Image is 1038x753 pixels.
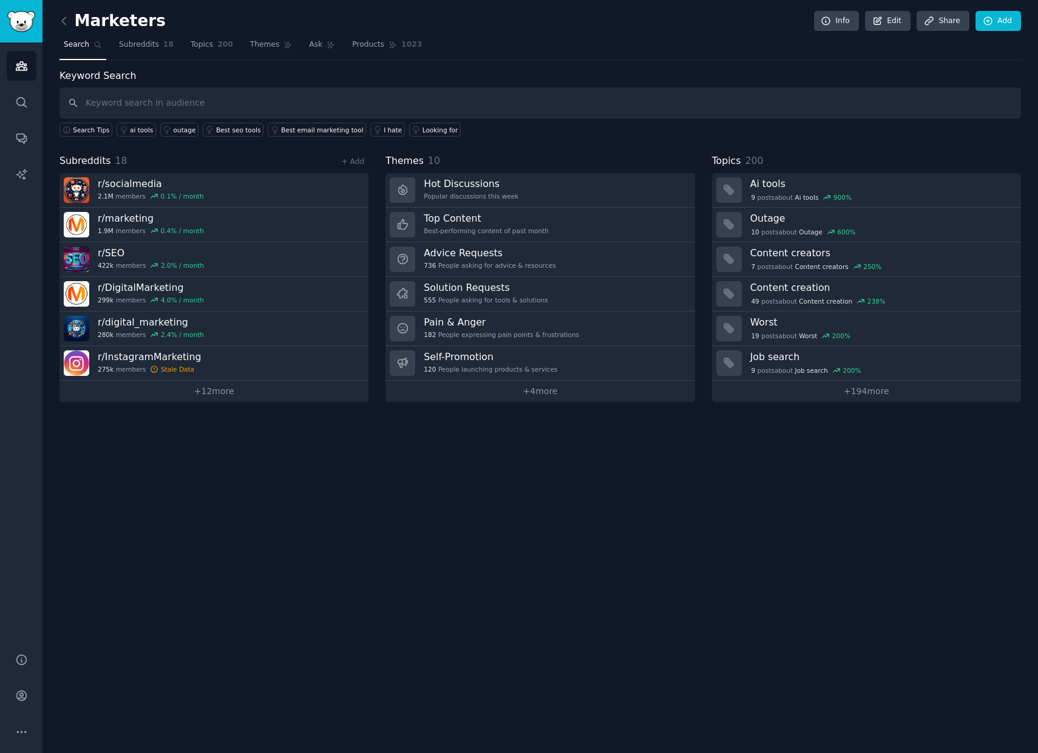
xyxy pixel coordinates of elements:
[64,281,89,307] img: DigitalMarketing
[750,296,887,307] div: post s about
[424,261,555,270] div: People asking for advice & resources
[867,297,886,305] div: 238 %
[750,330,852,341] div: post s about
[799,297,852,305] span: Content creation
[98,330,114,339] span: 280k
[115,35,178,60] a: Subreddits18
[750,316,1013,329] h3: Worst
[751,228,759,236] span: 10
[385,154,424,169] span: Themes
[98,316,204,329] h3: r/ digital_marketing
[833,193,852,202] div: 900 %
[401,39,422,50] span: 1023
[799,228,823,236] span: Outage
[385,312,694,346] a: Pain & Anger182People expressing pain points & frustrations
[64,39,89,50] span: Search
[64,212,89,237] img: marketing
[712,154,741,169] span: Topics
[305,35,339,60] a: Ask
[217,39,233,50] span: 200
[98,227,114,235] span: 1.9M
[424,296,436,304] span: 555
[384,126,402,134] div: I hate
[745,155,763,166] span: 200
[64,316,89,341] img: digital_marketing
[203,123,263,137] a: Best seo tools
[385,346,694,381] a: Self-Promotion120People launching products & services
[98,212,204,225] h3: r/ marketing
[160,123,198,137] a: outage
[216,126,261,134] div: Best seo tools
[64,177,89,203] img: socialmedia
[865,11,911,32] a: Edit
[59,277,368,312] a: r/DigitalMarketing299kmembers4.0% / month
[98,247,204,259] h3: r/ SEO
[352,39,384,50] span: Products
[385,173,694,208] a: Hot DiscussionsPopular discussions this week
[163,39,174,50] span: 18
[98,296,204,304] div: members
[59,70,136,81] label: Keyword Search
[98,261,114,270] span: 422k
[814,11,859,32] a: Info
[712,173,1021,208] a: Ai tools9postsaboutAi tools900%
[424,330,436,339] span: 182
[59,123,112,137] button: Search Tips
[712,208,1021,242] a: Outage10postsaboutOutage600%
[98,192,114,200] span: 2.1M
[750,365,863,376] div: post s about
[7,11,35,32] img: GummySearch logo
[117,123,156,137] a: ai tools
[98,227,204,235] div: members
[98,365,201,373] div: members
[59,242,368,277] a: r/SEO422kmembers2.0% / month
[64,350,89,376] img: InstagramMarketing
[424,350,557,363] h3: Self-Promotion
[863,262,881,271] div: 250 %
[98,177,204,190] h3: r/ socialmedia
[161,227,204,235] div: 0.4 % / month
[750,350,1013,363] h3: Job search
[712,346,1021,381] a: Job search9postsaboutJob search200%
[59,87,1021,118] input: Keyword search in audience
[59,12,166,31] h2: Marketers
[424,330,579,339] div: People expressing pain points & frustrations
[409,123,461,137] a: Looking for
[268,123,366,137] a: Best email marketing tool
[59,312,368,346] a: r/digital_marketing280kmembers2.4% / month
[917,11,969,32] a: Share
[424,296,548,304] div: People asking for tools & solutions
[424,212,549,225] h3: Top Content
[385,242,694,277] a: Advice Requests736People asking for advice & resources
[795,366,828,375] span: Job search
[98,365,114,373] span: 275k
[130,126,153,134] div: ai tools
[750,177,1013,190] h3: Ai tools
[712,242,1021,277] a: Content creators7postsaboutContent creators250%
[59,154,111,169] span: Subreddits
[712,312,1021,346] a: Worst19postsaboutWorst200%
[385,381,694,402] a: +4more
[422,126,458,134] div: Looking for
[424,261,436,270] span: 736
[750,261,883,272] div: post s about
[161,296,204,304] div: 4.0 % / month
[795,193,819,202] span: Ai tools
[428,155,440,166] span: 10
[843,366,861,375] div: 200 %
[98,330,204,339] div: members
[424,227,549,235] div: Best-performing content of past month
[64,247,89,272] img: SEO
[161,192,204,200] div: 0.1 % / month
[119,39,159,50] span: Subreddits
[750,281,1013,294] h3: Content creation
[250,39,280,50] span: Themes
[98,261,204,270] div: members
[73,126,110,134] span: Search Tips
[751,262,755,271] span: 7
[370,123,405,137] a: I hate
[712,277,1021,312] a: Content creation49postsaboutContent creation238%
[161,261,204,270] div: 2.0 % / month
[424,281,548,294] h3: Solution Requests
[424,365,436,373] span: 120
